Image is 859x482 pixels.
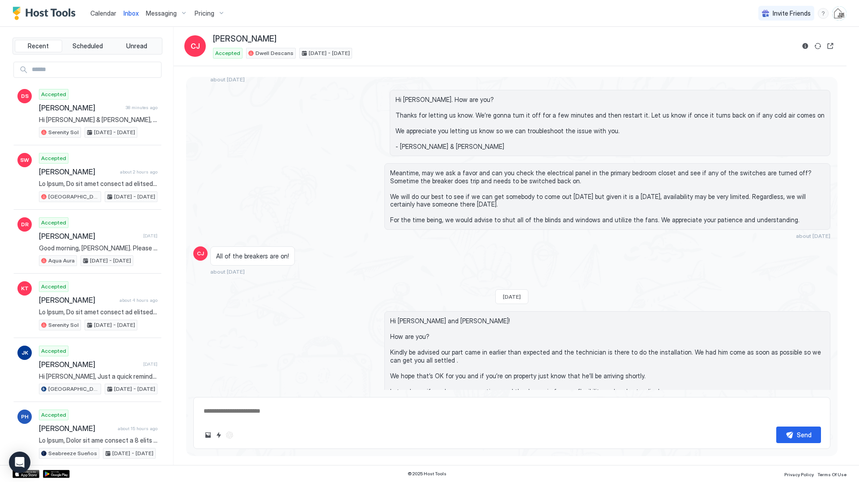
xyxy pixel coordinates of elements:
[143,233,157,239] span: [DATE]
[114,385,155,393] span: [DATE] - [DATE]
[48,193,99,201] span: [GEOGRAPHIC_DATA]
[126,105,157,110] span: 38 minutes ago
[21,284,29,292] span: KT
[395,96,825,151] span: Hi [PERSON_NAME]. How are you? Thanks for letting us know. We’re gonna turn it off for a few minu...
[817,472,846,477] span: Terms Of Use
[210,76,245,83] span: about [DATE]
[126,42,147,50] span: Unread
[90,9,116,17] span: Calendar
[123,9,139,17] span: Inbox
[213,430,224,440] button: Quick reply
[812,41,823,51] button: Sync reservation
[48,449,97,457] span: Seabreeze Sueños
[20,156,29,164] span: SW
[39,232,140,241] span: [PERSON_NAME]
[39,436,157,444] span: Lo Ipsum, Dolor sit ame consect a 8 elits doei tem 1 incidi ut Laboreetd Magnaa enim Adm, Veniamq...
[39,167,116,176] span: [PERSON_NAME]
[28,62,161,77] input: Input Field
[191,41,200,51] span: CJ
[39,103,122,112] span: [PERSON_NAME]
[21,92,29,100] span: DS
[784,469,814,478] a: Privacy Policy
[408,471,447,477] span: © 2025 Host Tools
[216,252,289,260] span: All of the breakers are on!
[119,297,157,303] span: about 4 hours ago
[13,7,80,20] a: Host Tools Logo
[773,9,811,17] span: Invite Friends
[13,470,39,478] a: App Store
[41,283,66,291] span: Accepted
[118,426,157,431] span: about 15 hours ago
[390,317,825,411] span: Hi [PERSON_NAME] and [PERSON_NAME]! How are you? Kindly be advised our part came in earlier than ...
[390,169,825,224] span: Meantime, may we ask a favor and can you check the electrical panel in the primary bedroom closet...
[21,220,29,228] span: DR
[94,321,135,329] span: [DATE] - [DATE]
[39,180,157,188] span: Lo Ipsum, Do sit amet consect ad elitsed doe te Incididu Utlab etd magnaa en adminim ven qui nost...
[41,347,66,355] span: Accepted
[146,9,177,17] span: Messaging
[143,361,157,367] span: [DATE]
[203,430,213,440] button: Upload image
[195,9,214,17] span: Pricing
[213,34,276,44] span: [PERSON_NAME]
[41,411,66,419] span: Accepted
[48,321,79,329] span: Serenity Sol
[210,268,245,275] span: about [DATE]
[112,449,153,457] span: [DATE] - [DATE]
[41,219,66,227] span: Accepted
[94,128,135,136] span: [DATE] - [DATE]
[818,8,829,19] div: menu
[28,42,49,50] span: Recent
[197,249,204,258] span: CJ
[784,472,814,477] span: Privacy Policy
[39,296,116,304] span: [PERSON_NAME]
[13,38,162,55] div: tab-group
[114,193,155,201] span: [DATE] - [DATE]
[21,349,28,357] span: JK
[832,6,846,21] div: User profile
[817,469,846,478] a: Terms Of Use
[797,430,812,440] div: Send
[21,413,29,421] span: PH
[215,49,240,57] span: Accepted
[255,49,293,57] span: Dwell Descans
[39,424,114,433] span: [PERSON_NAME]
[64,40,111,52] button: Scheduled
[796,233,830,239] span: about [DATE]
[800,41,811,51] button: Reservation information
[39,244,157,252] span: Good morning, [PERSON_NAME]. Please note that our maintenance technicians are scheduled to clean ...
[123,8,139,18] a: Inbox
[503,293,521,300] span: [DATE]
[41,90,66,98] span: Accepted
[120,169,157,175] span: about 2 hours ago
[43,470,70,478] a: Google Play Store
[15,40,62,52] button: Recent
[48,385,99,393] span: [GEOGRAPHIC_DATA]
[309,49,350,57] span: [DATE] - [DATE]
[113,40,160,52] button: Unread
[39,116,157,124] span: Hi [PERSON_NAME] & [PERSON_NAME], Yes, my cell is [PHONE_NUMBER]. My wife [PERSON_NAME]'s cell is...
[41,154,66,162] span: Accepted
[48,257,75,265] span: Aqua Aura
[9,452,30,473] div: Open Intercom Messenger
[39,360,140,369] span: [PERSON_NAME]
[72,42,103,50] span: Scheduled
[776,427,821,443] button: Send
[825,41,836,51] button: Open reservation
[90,257,131,265] span: [DATE] - [DATE]
[48,128,79,136] span: Serenity Sol
[39,308,157,316] span: Lo Ipsum, Do sit amet consect ad elitsed doe te Incididu Utl etd magnaa en adminim ven qui nostru...
[39,372,157,381] span: Hi [PERSON_NAME], Just a quick reminder that check-out from [GEOGRAPHIC_DATA] is [DATE] before 11...
[90,8,116,18] a: Calendar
